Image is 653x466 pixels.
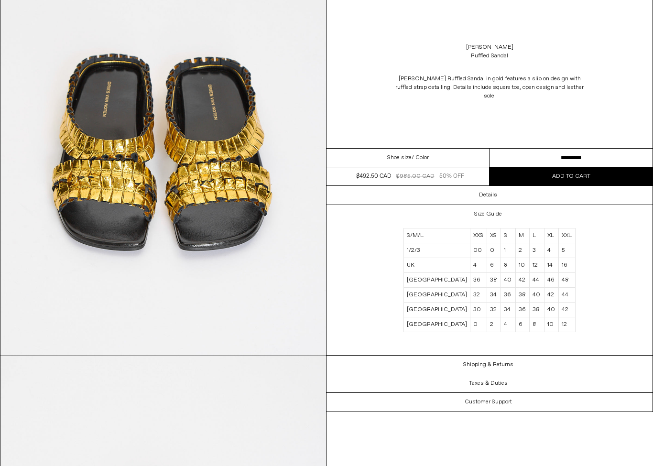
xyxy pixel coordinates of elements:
[466,43,513,52] a: [PERSON_NAME]
[487,273,501,288] td: 38
[471,52,508,60] div: Ruffled Sandal
[470,317,487,332] td: 0
[479,192,497,198] h3: Details
[515,317,529,332] td: 6
[558,303,575,317] td: 42
[515,273,529,288] td: 42
[404,228,470,243] td: S/M/L
[558,273,575,288] td: 48
[544,317,558,332] td: 10
[487,288,501,303] td: 34
[501,258,515,273] td: 8
[515,303,529,317] td: 36
[404,317,470,332] td: [GEOGRAPHIC_DATA]
[404,273,470,288] td: [GEOGRAPHIC_DATA]
[515,228,529,243] td: M
[501,303,515,317] td: 34
[501,243,515,258] td: 1
[558,258,575,273] td: 16
[463,361,513,368] h3: Shipping & Returns
[558,243,575,258] td: 5
[501,288,515,303] td: 36
[544,258,558,273] td: 14
[470,303,487,317] td: 30
[530,273,544,288] td: 44
[439,172,464,181] div: 50% OFF
[487,228,501,243] td: XS
[501,228,515,243] td: S
[552,173,590,180] span: Add to cart
[530,317,544,332] td: 8
[412,153,429,162] span: / Color
[470,228,487,243] td: XXS
[469,380,508,387] h3: Taxes & Duties
[387,153,412,162] span: Shoe size
[544,303,558,317] td: 40
[558,288,575,303] td: 44
[470,273,487,288] td: 36
[515,243,529,258] td: 2
[474,211,502,217] h3: Size Guide
[487,243,501,258] td: 0
[544,228,558,243] td: XL
[530,243,544,258] td: 3
[501,273,515,288] td: 40
[530,303,544,317] td: 38
[404,288,470,303] td: [GEOGRAPHIC_DATA]
[470,288,487,303] td: 32
[396,172,435,181] div: $985.00 CAD
[470,258,487,273] td: 4
[558,317,575,332] td: 12
[515,288,529,303] td: 38
[470,243,487,258] td: 00
[501,317,515,332] td: 4
[515,258,529,273] td: 10
[544,288,558,303] td: 42
[530,258,544,273] td: 12
[487,258,501,273] td: 6
[530,288,544,303] td: 40
[530,228,544,243] td: L
[404,258,470,273] td: UK
[558,228,575,243] td: XXL
[487,317,501,332] td: 2
[544,273,558,288] td: 46
[465,399,512,405] h3: Customer Support
[404,303,470,317] td: [GEOGRAPHIC_DATA]
[394,70,585,105] p: [PERSON_NAME] Ruffled Sandal in gold features a slip on design with ruffled strap detailing. Deta...
[404,243,470,258] td: 1/2/3
[544,243,558,258] td: 4
[490,167,653,185] button: Add to cart
[356,172,391,181] div: $492.50 CAD
[487,303,501,317] td: 32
